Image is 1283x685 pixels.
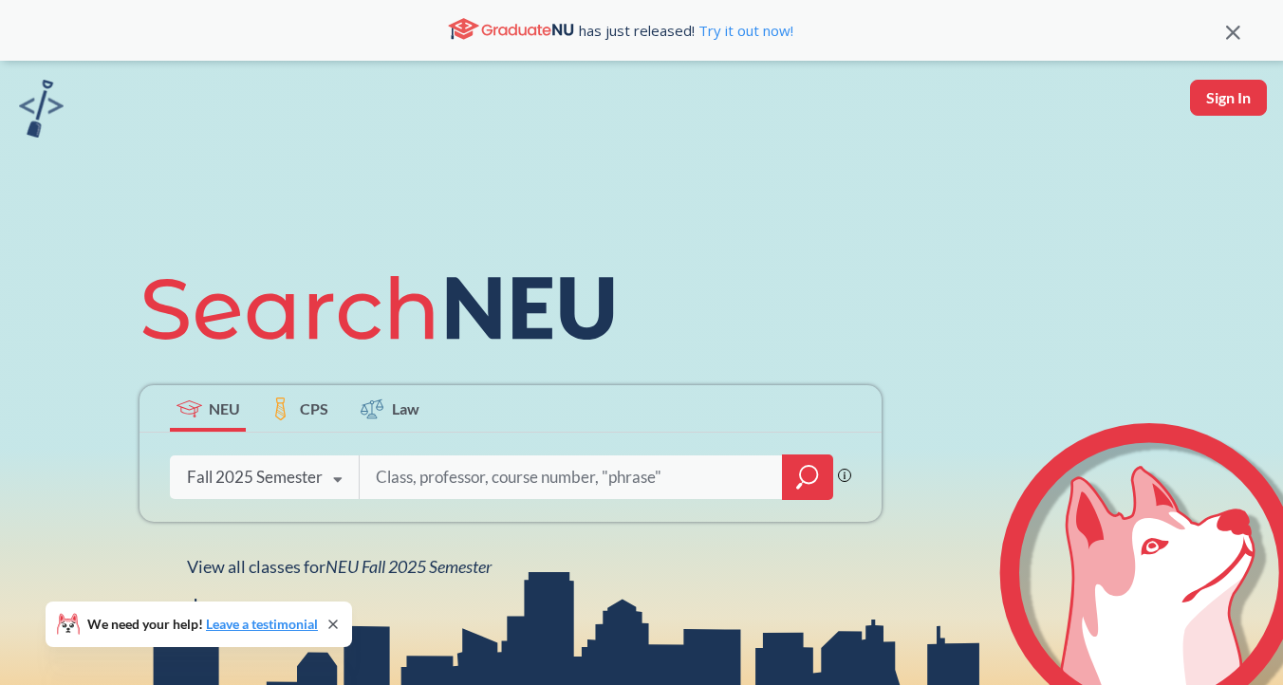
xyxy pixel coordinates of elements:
[19,80,64,138] img: sandbox logo
[187,556,492,577] span: View all classes for
[796,464,819,491] svg: magnifying glass
[19,80,64,143] a: sandbox logo
[206,616,318,632] a: Leave a testimonial
[300,398,328,419] span: CPS
[782,454,833,500] div: magnifying glass
[579,20,793,41] span: has just released!
[209,398,240,419] span: NEU
[695,21,793,40] a: Try it out now!
[392,398,419,419] span: Law
[374,457,769,497] input: Class, professor, course number, "phrase"
[325,556,492,577] span: NEU Fall 2025 Semester
[187,467,323,488] div: Fall 2025 Semester
[87,618,318,631] span: We need your help!
[1190,80,1267,116] button: Sign In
